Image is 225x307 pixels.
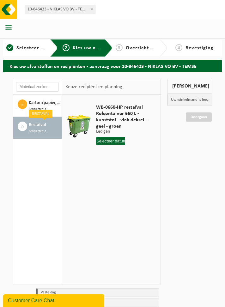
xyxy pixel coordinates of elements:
span: 1 [6,44,13,51]
span: Selecteer hier een vestiging [16,45,85,51]
li: Vaste dag [36,288,159,297]
input: Selecteer datum [96,137,125,145]
div: [PERSON_NAME] [167,79,212,94]
span: Rolcontainer 660 L - kunststof - vlak deksel - geel - groen [96,111,154,129]
p: Ledigen [96,129,154,134]
span: Recipiënten: 1 [29,106,46,112]
h2: Kies uw afvalstoffen en recipiënten - aanvraag voor 10-846423 - NIKLAS VO BV - TEMSE [3,60,222,72]
a: Doorgaan [186,112,212,122]
button: Karton/papier, los (bedrijven) Recipiënten: 1 [13,95,62,117]
span: Kies uw afvalstoffen en recipiënten [73,45,160,51]
div: Keuze recipiënt en planning [62,79,125,95]
span: 10-846423 - NIKLAS VO BV - TEMSE [25,5,95,14]
span: WB-0660-HP restafval [96,104,154,111]
span: Bevestiging [185,45,214,51]
span: 10-846423 - NIKLAS VO BV - TEMSE [25,5,95,14]
input: Materiaal zoeken [16,82,59,92]
span: 2 [63,44,70,51]
span: Karton/papier, los (bedrijven) [29,99,60,106]
button: Restafval Recipiënten: 1 [13,117,62,139]
span: Restafval [29,122,46,129]
iframe: chat widget [3,293,106,307]
p: Uw winkelmand is leeg [167,94,212,106]
a: 1Selecteer hier een vestiging [6,44,45,52]
span: 3 [116,44,123,51]
span: Recipiënten: 1 [29,129,46,134]
span: Overzicht van uw aanvraag [126,45,192,51]
span: 4 [175,44,182,51]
